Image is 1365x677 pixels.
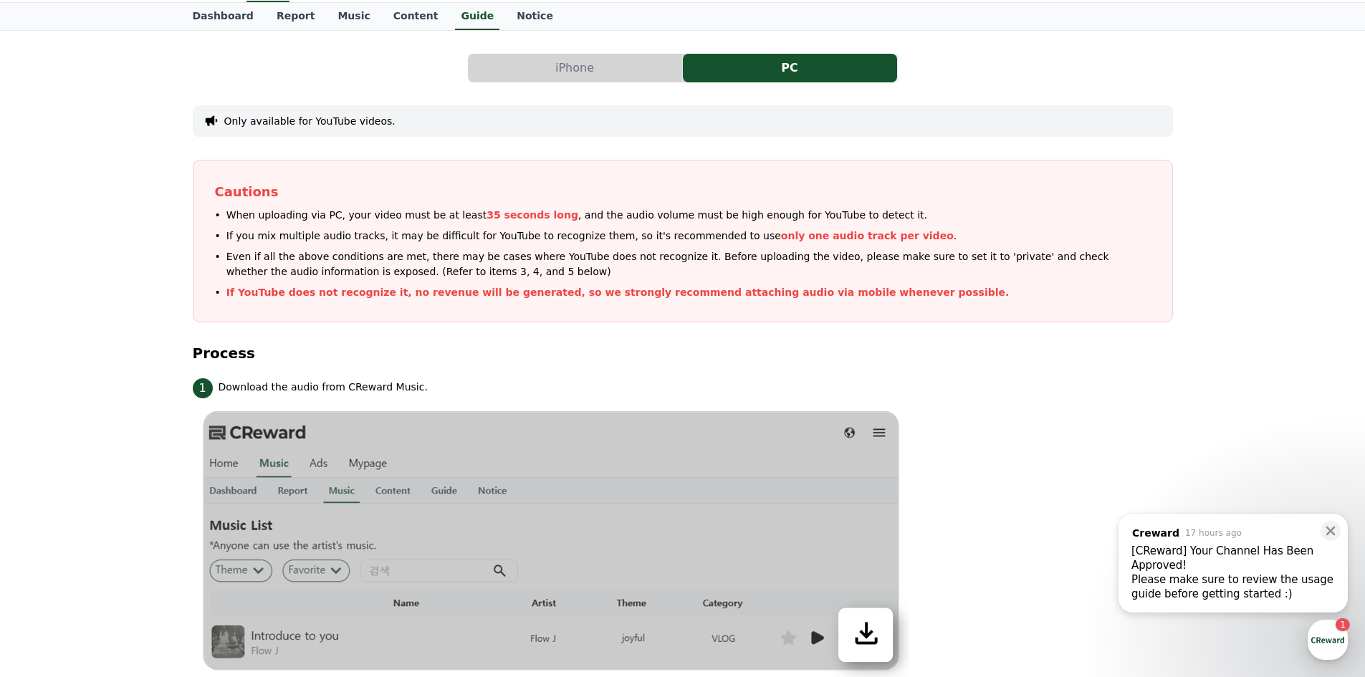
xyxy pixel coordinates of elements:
a: Music [326,3,381,30]
span: 1 [193,378,213,398]
span: Messages [119,476,161,488]
a: Report [265,3,327,30]
a: 1Messages [95,454,185,490]
button: Only available for YouTube videos. [224,114,396,128]
p: Cautions [215,182,1151,202]
p: If YouTube does not recognize it, no revenue will be generated, so we strongly recommend attachin... [226,285,1010,300]
p: When uploading via PC, your video must be at least , and the audio volume must be high enough for... [226,208,927,223]
a: Content [382,3,450,30]
button: PC [683,54,897,82]
span: 35 seconds long [487,209,578,221]
a: Home [4,454,95,490]
a: iPhone [468,54,683,82]
p: If you mix multiple audio tracks, it may be difficult for YouTube to recognize them, so it's reco... [226,229,957,244]
button: iPhone [468,54,682,82]
h4: Process [193,345,1173,361]
span: Settings [212,476,247,487]
a: Dashboard [181,3,265,30]
a: PC [683,54,898,82]
span: 1 [145,453,150,465]
span: Even if all the above conditions are met, there may be cases where YouTube does not recognize it.... [226,249,1151,279]
a: Settings [185,454,275,490]
span: Home [37,476,62,487]
p: Download the audio from CReward Music. [219,380,428,395]
span: only one audio track per video [781,230,954,241]
a: Guide [455,3,499,30]
a: Notice [505,3,565,30]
